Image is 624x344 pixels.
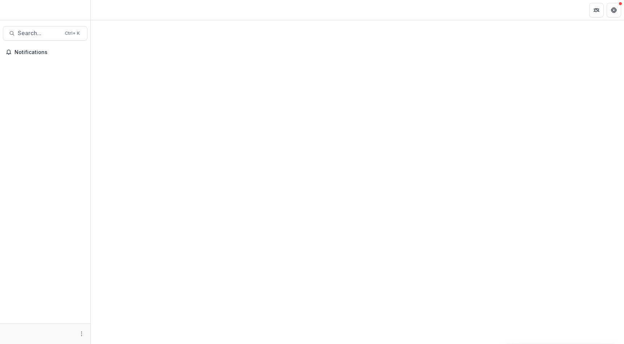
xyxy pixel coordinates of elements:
button: Search... [3,26,87,41]
button: Partners [589,3,604,17]
div: Ctrl + K [63,29,81,37]
button: Notifications [3,46,87,58]
button: Get Help [607,3,621,17]
span: Search... [18,30,61,37]
span: Notifications [15,49,84,55]
button: More [77,330,86,338]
